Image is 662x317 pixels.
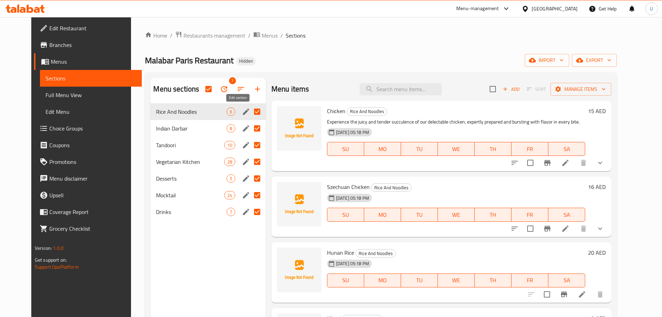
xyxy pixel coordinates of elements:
button: MO [364,274,401,287]
span: Rice And Noodles [371,184,411,192]
a: Restaurants management [175,31,245,40]
span: TU [404,275,435,285]
button: SA [548,274,585,287]
span: FR [514,210,546,220]
button: TU [401,142,438,156]
button: edit [241,123,251,134]
img: Chicken [277,106,321,151]
span: WE [441,210,472,220]
span: Add item [500,84,522,95]
span: Branches [49,41,136,49]
button: WE [438,208,475,222]
div: Rice And Noodles6edit [150,103,265,120]
span: 7 [227,209,235,215]
button: edit [241,157,251,167]
a: Support.OpsPlatform [35,262,79,271]
a: Full Menu View [40,87,142,103]
div: items [227,108,235,116]
button: SU [327,274,364,287]
span: WE [441,275,472,285]
span: Version: [35,244,52,253]
button: WE [438,274,475,287]
span: Choice Groups [49,124,136,133]
div: Indian Darbar8edit [150,120,265,137]
li: / [248,31,251,40]
h6: 20 AED [588,248,606,257]
img: Hunan Rice [277,248,321,292]
a: Promotions [34,153,142,170]
button: Branch-specific-item [539,154,556,171]
span: [DATE] 05:18 PM [333,260,372,267]
li: / [170,31,172,40]
span: [DATE] 05:18 PM [333,195,372,201]
span: FR [514,144,546,154]
button: FR [512,142,548,156]
span: Chicken [327,106,345,116]
span: Grocery Checklist [49,224,136,233]
button: edit [241,173,251,184]
span: 24 [224,192,235,199]
span: 8 [227,125,235,132]
svg: Show Choices [596,159,604,167]
button: TH [475,208,512,222]
span: SU [330,144,361,154]
div: Indian Darbar [156,124,226,133]
div: Desserts5edit [150,170,265,187]
button: sort-choices [506,154,523,171]
span: Promotions [49,158,136,166]
p: Experience the juicy and tender succulence of our delectable chicken, expertly prepared and burst... [327,118,585,126]
span: [DATE] 05:18 PM [333,129,372,136]
span: Sort sections [232,81,249,97]
span: Tandoori [156,141,224,149]
span: Rice And Noodles [347,108,387,116]
div: Tandoori10edit [150,137,265,153]
span: 5 [227,175,235,182]
span: Upsell [49,191,136,199]
span: 10 [224,142,235,149]
span: SU [330,210,361,220]
button: MO [364,142,401,156]
div: items [227,174,235,183]
h6: 16 AED [588,182,606,192]
span: WE [441,144,472,154]
span: Select section first [522,84,550,95]
span: Sections [46,74,136,82]
span: MO [367,144,398,154]
div: Rice And Noodles [355,249,396,257]
button: import [525,54,569,67]
span: export [578,56,611,65]
button: Add [500,84,522,95]
div: Mocktail [156,191,224,199]
a: Menus [34,53,142,70]
span: MO [367,275,398,285]
a: Edit Restaurant [34,20,142,37]
a: Edit menu item [561,224,570,233]
span: 1.0.0 [53,244,64,253]
a: Edit Menu [40,103,142,120]
button: TH [475,274,512,287]
a: Grocery Checklist [34,220,142,237]
div: Drinks [156,208,226,216]
div: Menu-management [456,5,499,13]
button: WE [438,142,475,156]
span: Manage items [556,85,606,94]
button: FR [512,274,548,287]
span: Edit Restaurant [49,24,136,32]
div: items [227,208,235,216]
a: Branches [34,37,142,53]
button: SU [327,142,364,156]
button: SA [548,208,585,222]
div: Rice And Noodles [156,108,226,116]
button: delete [575,154,592,171]
button: MO [364,208,401,222]
span: Get support on: [35,255,67,264]
button: show more [592,220,608,237]
div: items [224,191,235,199]
button: FR [512,208,548,222]
span: TU [404,144,435,154]
span: TH [477,210,509,220]
span: Restaurants management [183,31,245,40]
span: Rice And Noodles [356,249,395,257]
span: Add [502,85,521,93]
button: delete [575,220,592,237]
